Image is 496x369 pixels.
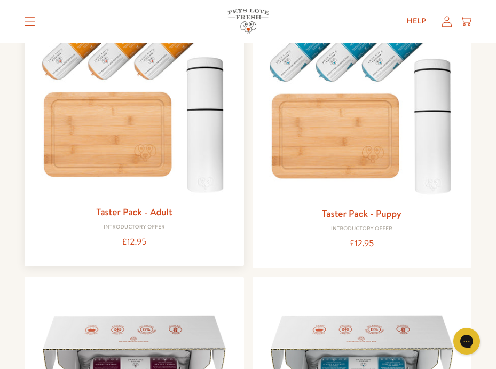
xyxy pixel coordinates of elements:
[16,8,44,35] summary: Translation missing: en.sections.header.menu
[33,235,235,249] div: £12.95
[33,6,235,200] img: Taster Pack - Adult
[33,224,235,231] div: Introductory Offer
[448,324,485,358] iframe: Gorgias live chat messenger
[322,207,401,220] a: Taster Pack - Puppy
[261,7,463,201] img: Taster Pack - Puppy
[227,9,269,34] img: Pets Love Fresh
[96,205,172,218] a: Taster Pack - Adult
[398,11,435,32] a: Help
[261,237,463,251] div: £12.95
[261,226,463,232] div: Introductory Offer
